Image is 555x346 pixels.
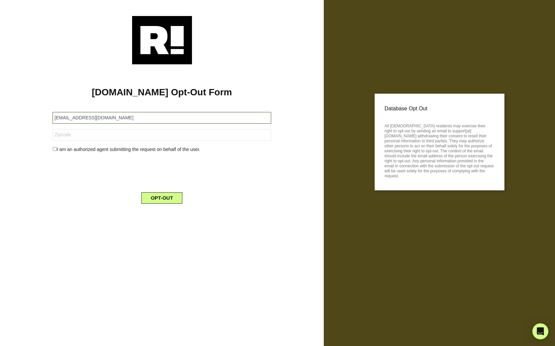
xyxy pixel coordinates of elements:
[132,16,192,64] img: Retention.com
[48,146,276,153] div: I am an authorized agent submitting the request on behalf of the user.
[141,192,182,204] button: OPT-OUT
[385,122,494,179] p: All [DEMOGRAPHIC_DATA] residents may exercise their right to opt-out by sending an email to suppo...
[532,323,548,339] div: Open Intercom Messenger
[53,129,271,141] input: Zipcode
[10,87,314,98] h1: [DOMAIN_NAME] Opt-Out Form
[111,158,212,184] iframe: reCAPTCHA
[385,104,494,114] p: Database Opt Out
[53,112,271,124] input: Email Address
